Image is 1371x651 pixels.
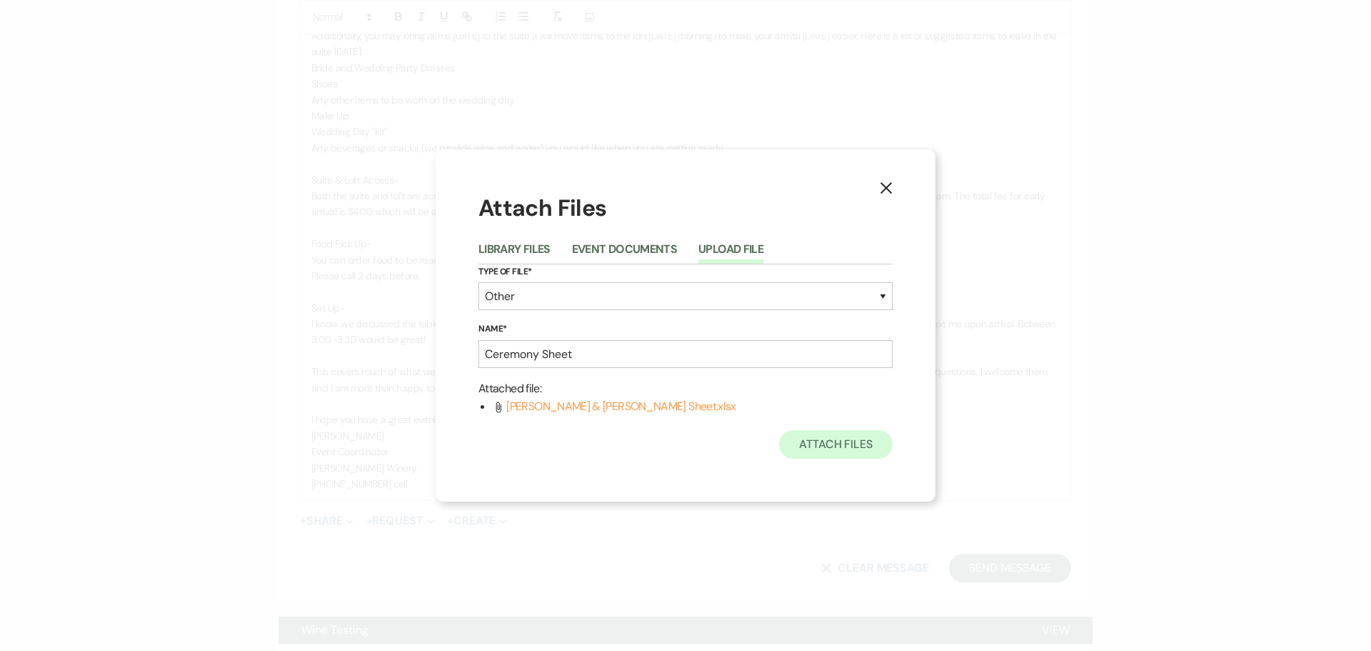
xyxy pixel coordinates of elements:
label: Name* [478,322,893,337]
p: Attached file : [478,379,893,398]
button: Attach Files [779,430,893,459]
button: Event Documents [572,244,677,264]
label: Type of File* [478,264,893,280]
button: Library Files [478,244,551,264]
button: Upload File [698,244,763,264]
span: [PERSON_NAME] & [PERSON_NAME] Sheet.xlsx [506,399,735,414]
h1: Attach Files [478,192,893,224]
